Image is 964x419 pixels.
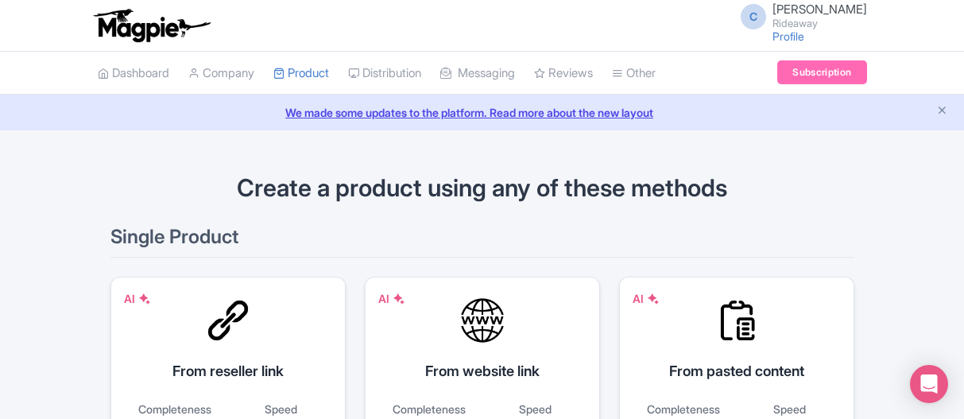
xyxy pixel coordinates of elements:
a: We made some updates to the platform. Read more about the new layout [10,104,954,121]
h1: Create a product using any of these methods [110,175,854,201]
a: Product [273,52,329,95]
div: Completeness [639,401,729,417]
img: AI Symbol [393,293,405,305]
small: Rideaway [772,18,867,29]
button: Close announcement [936,103,948,121]
div: Speed [745,401,834,417]
img: logo-ab69f6fb50320c5b225c76a69d11143b.png [90,8,213,43]
div: Speed [236,401,326,417]
div: From website link [385,360,580,382]
span: [PERSON_NAME] [772,2,867,17]
span: C [741,4,766,29]
div: From pasted content [639,360,834,382]
a: Profile [772,29,804,43]
a: Other [612,52,656,95]
img: AI Symbol [138,293,151,305]
div: Completeness [385,401,474,417]
a: Subscription [777,60,866,84]
img: AI Symbol [647,293,660,305]
h2: Single Product [110,227,854,258]
a: C [PERSON_NAME] Rideaway [731,3,867,29]
div: AI [124,290,151,307]
div: Speed [490,401,580,417]
a: Reviews [534,52,593,95]
div: AI [378,290,405,307]
div: Completeness [130,401,220,417]
div: Open Intercom Messenger [910,365,948,403]
a: Dashboard [98,52,169,95]
div: AI [633,290,660,307]
a: Messaging [440,52,515,95]
div: From reseller link [130,360,326,382]
a: Distribution [348,52,421,95]
a: Company [188,52,254,95]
